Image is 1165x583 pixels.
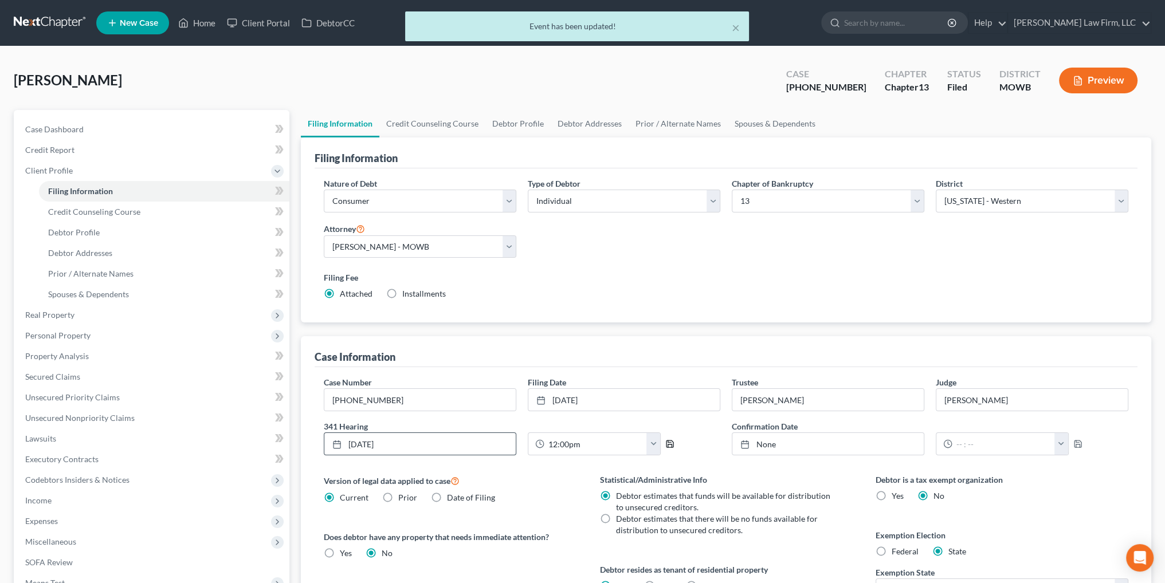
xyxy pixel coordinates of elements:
label: Case Number [324,376,372,388]
a: Credit Counseling Course [379,110,485,137]
a: Prior / Alternate Names [39,263,289,284]
span: No [382,548,393,558]
a: [DATE] [324,433,516,455]
label: District [936,178,963,190]
a: Filing Information [301,110,379,137]
div: Open Intercom Messenger [1126,544,1154,572]
span: Codebtors Insiders & Notices [25,475,130,484]
span: Debtor Addresses [48,248,112,258]
div: MOWB [999,81,1041,94]
a: None [732,433,924,455]
span: Installments [402,289,446,298]
div: Case Information [315,350,395,364]
span: Case Dashboard [25,124,84,134]
span: Property Analysis [25,351,89,361]
span: Filing Information [48,186,113,196]
span: No [933,491,944,501]
a: SOFA Review [16,552,289,573]
a: Debtor Profile [39,222,289,243]
span: Personal Property [25,330,91,340]
span: Executory Contracts [25,454,99,464]
a: Filing Information [39,181,289,202]
div: [PHONE_NUMBER] [786,81,866,94]
span: Miscellaneous [25,537,76,546]
a: Prior / Alternate Names [629,110,728,137]
label: Statistical/Administrative Info [600,474,853,486]
input: -- : -- [544,433,647,455]
label: Exemption State [876,566,935,578]
span: Unsecured Nonpriority Claims [25,413,135,423]
label: Debtor resides as tenant of residential property [600,564,853,576]
label: Attorney [324,222,365,235]
div: Filing Information [315,151,398,165]
label: Exemption Election [876,529,1128,541]
label: Filing Fee [324,271,1128,283]
span: Lawsuits [25,434,56,443]
a: Credit Report [16,140,289,160]
span: 13 [919,81,929,92]
input: -- [936,389,1128,411]
button: Preview [1059,68,1137,93]
span: Current [340,493,368,502]
span: Yes [892,491,904,501]
a: Debtor Addresses [39,243,289,263]
div: Event has been updated! [414,21,740,32]
a: Debtor Profile [485,110,551,137]
div: District [999,68,1041,81]
span: Prior [398,493,417,502]
span: Client Profile [25,166,73,175]
a: Spouses & Dependents [728,110,822,137]
label: Debtor is a tax exempt organization [876,474,1128,486]
a: Spouses & Dependents [39,284,289,305]
label: Nature of Debt [324,178,377,190]
a: Debtor Addresses [551,110,629,137]
div: Status [947,68,981,81]
span: Attached [340,289,372,298]
label: Judge [936,376,956,388]
input: Enter case number... [324,389,516,411]
span: SOFA Review [25,557,73,567]
span: Income [25,495,52,505]
span: Credit Report [25,145,74,155]
span: Debtor estimates that there will be no funds available for distribution to unsecured creditors. [616,514,818,535]
a: Credit Counseling Course [39,202,289,222]
a: Property Analysis [16,346,289,367]
a: Case Dashboard [16,119,289,140]
span: Debtor estimates that funds will be available for distribution to unsecured creditors. [616,491,830,512]
a: [DATE] [528,389,720,411]
span: Yes [340,548,352,558]
div: Filed [947,81,981,94]
label: 341 Hearing [318,420,726,432]
a: Lawsuits [16,428,289,449]
label: Chapter of Bankruptcy [732,178,813,190]
a: Unsecured Priority Claims [16,387,289,408]
span: Federal [892,546,919,556]
div: Chapter [885,68,929,81]
label: Trustee [732,376,758,388]
span: State [948,546,966,556]
span: Secured Claims [25,372,80,381]
label: Version of legal data applied to case [324,474,576,487]
a: Unsecured Nonpriority Claims [16,408,289,428]
span: Real Property [25,310,74,320]
span: Credit Counseling Course [48,207,140,216]
label: Type of Debtor [528,178,580,190]
span: Unsecured Priority Claims [25,392,120,402]
a: Secured Claims [16,367,289,387]
span: Prior / Alternate Names [48,269,134,278]
input: -- : -- [952,433,1055,455]
span: Date of Filing [447,493,495,502]
input: -- [732,389,924,411]
label: Does debtor have any property that needs immediate attention? [324,531,576,543]
span: Spouses & Dependents [48,289,129,299]
div: Case [786,68,866,81]
label: Confirmation Date [726,420,1134,432]
button: × [732,21,740,34]
span: Debtor Profile [48,227,100,237]
div: Chapter [885,81,929,94]
label: Filing Date [528,376,566,388]
a: Executory Contracts [16,449,289,470]
span: [PERSON_NAME] [14,72,122,88]
span: Expenses [25,516,58,526]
